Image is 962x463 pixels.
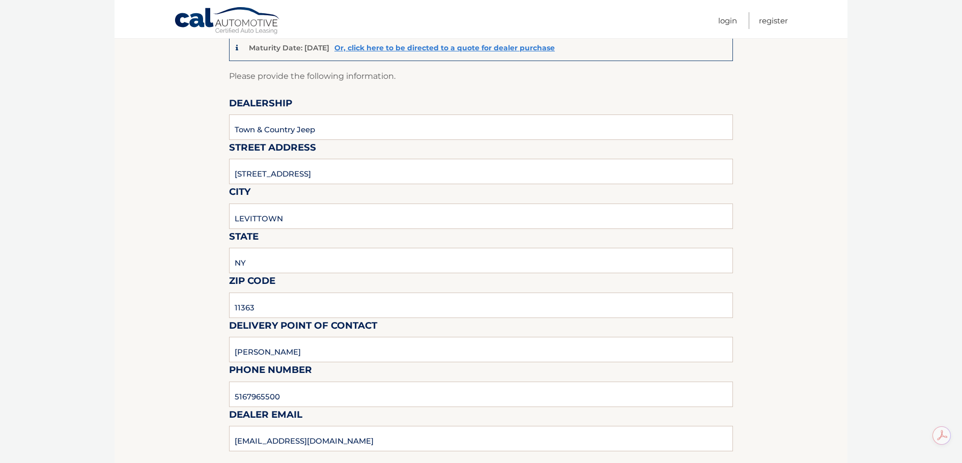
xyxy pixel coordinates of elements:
label: Street Address [229,140,316,159]
label: City [229,184,250,203]
a: Login [718,12,737,29]
label: Zip Code [229,273,275,292]
a: Cal Automotive [174,7,281,36]
label: Dealer Email [229,407,302,426]
a: Or, click here to be directed to a quote for dealer purchase [334,43,555,52]
p: Maturity Date: [DATE] [249,43,329,52]
p: Please provide the following information. [229,69,733,83]
a: Register [759,12,788,29]
label: Delivery Point of Contact [229,318,377,337]
label: Phone Number [229,362,312,381]
label: State [229,229,259,248]
label: Dealership [229,96,292,114]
